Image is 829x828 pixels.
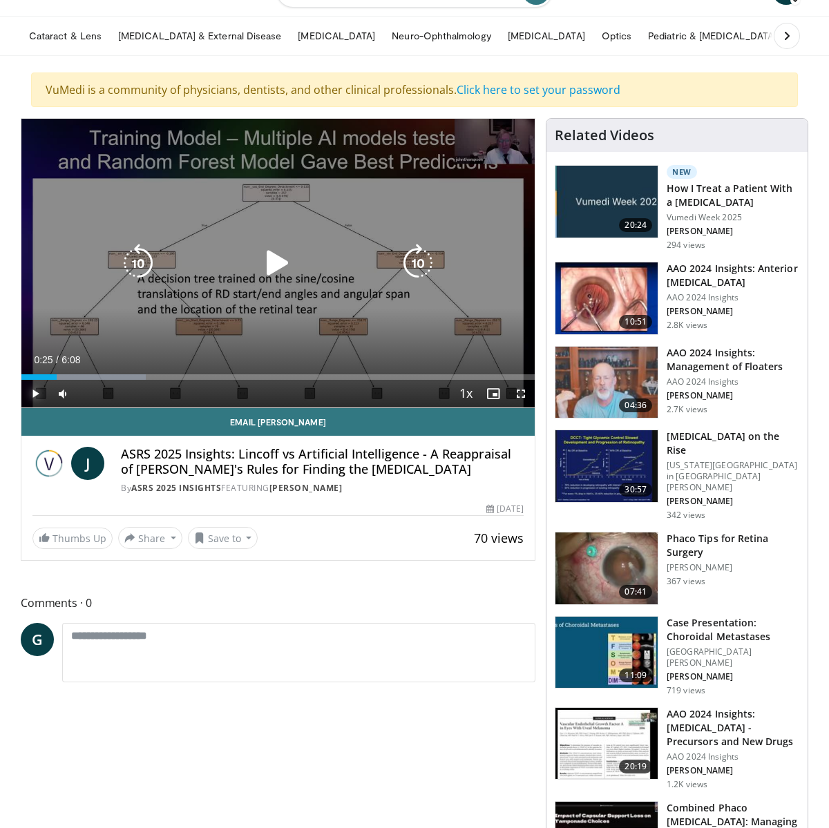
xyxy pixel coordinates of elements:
[667,404,707,415] p: 2.7K views
[555,262,658,334] img: fd942f01-32bb-45af-b226-b96b538a46e6.150x105_q85_crop-smart_upscale.jpg
[121,482,524,494] div: By FEATURING
[555,708,658,780] img: df587403-7b55-4f98-89e9-21b63a902c73.150x105_q85_crop-smart_upscale.jpg
[31,73,798,107] div: VuMedi is a community of physicians, dentists, and other clinical professionals.
[667,779,707,790] p: 1.2K views
[619,218,652,232] span: 20:24
[457,82,620,97] a: Click here to set your password
[667,496,799,507] p: [PERSON_NAME]
[555,532,799,605] a: 07:41 Phaco Tips for Retina Surgery [PERSON_NAME] 367 views
[188,527,258,549] button: Save to
[667,165,697,179] p: New
[118,527,182,549] button: Share
[667,707,799,749] h3: AAO 2024 Insights: [MEDICAL_DATA] - Precursors and New Drugs
[619,585,652,599] span: 07:41
[555,532,658,604] img: 2b0bc81e-4ab6-4ab1-8b29-1f6153f15110.150x105_q85_crop-smart_upscale.jpg
[667,182,799,209] h3: How I Treat a Patient With a [MEDICAL_DATA]
[555,165,799,251] a: 20:24 New How I Treat a Patient With a [MEDICAL_DATA] Vumedi Week 2025 [PERSON_NAME] 294 views
[619,398,652,412] span: 04:36
[667,212,799,223] p: Vumedi Week 2025
[555,430,799,521] a: 30:57 [MEDICAL_DATA] on the Rise [US_STATE][GEOGRAPHIC_DATA] in [GEOGRAPHIC_DATA][PERSON_NAME] [P...
[667,306,799,317] p: [PERSON_NAME]
[479,380,507,407] button: Enable picture-in-picture mode
[49,380,77,407] button: Mute
[32,528,113,549] a: Thumbs Up
[32,447,66,480] img: ASRS 2025 Insights
[667,532,799,559] h3: Phaco Tips for Retina Surgery
[667,460,799,493] p: [US_STATE][GEOGRAPHIC_DATA] in [GEOGRAPHIC_DATA][PERSON_NAME]
[34,354,53,365] span: 0:25
[667,430,799,457] h3: [MEDICAL_DATA] on the Rise
[71,447,104,480] a: J
[667,510,705,521] p: 342 views
[667,751,799,762] p: AAO 2024 Insights
[21,623,54,656] a: G
[619,315,652,329] span: 10:51
[21,408,535,436] a: Email [PERSON_NAME]
[555,262,799,335] a: 10:51 AAO 2024 Insights: Anterior [MEDICAL_DATA] AAO 2024 Insights [PERSON_NAME] 2.8K views
[499,22,593,50] a: [MEDICAL_DATA]
[383,22,499,50] a: Neuro-Ophthalmology
[21,594,535,612] span: Comments 0
[131,482,221,494] a: ASRS 2025 Insights
[289,22,383,50] a: [MEDICAL_DATA]
[640,22,785,50] a: Pediatric & [MEDICAL_DATA]
[667,376,799,387] p: AAO 2024 Insights
[667,671,799,682] p: [PERSON_NAME]
[555,347,658,418] img: 8e655e61-78ac-4b3e-a4e7-f43113671c25.150x105_q85_crop-smart_upscale.jpg
[269,482,343,494] a: [PERSON_NAME]
[667,262,799,289] h3: AAO 2024 Insights: Anterior [MEDICAL_DATA]
[555,166,658,238] img: 02d29458-18ce-4e7f-be78-7423ab9bdffd.jpg.150x105_q85_crop-smart_upscale.jpg
[667,320,707,331] p: 2.8K views
[667,240,705,251] p: 294 views
[21,374,535,380] div: Progress Bar
[667,616,799,644] h3: Case Presentation: Choroidal Metastases
[555,616,799,696] a: 11:09 Case Presentation: Choroidal Metastases [GEOGRAPHIC_DATA][PERSON_NAME] [PERSON_NAME] 719 views
[667,646,799,668] p: [GEOGRAPHIC_DATA][PERSON_NAME]
[121,447,524,476] h4: ASRS 2025 Insights: Lincoff vs Artificial Intelligence - A Reappraisal of [PERSON_NAME]'s Rules f...
[667,685,705,696] p: 719 views
[452,380,479,407] button: Playback Rate
[21,119,535,408] video-js: Video Player
[56,354,59,365] span: /
[667,346,799,374] h3: AAO 2024 Insights: Management of Floaters
[555,127,654,144] h4: Related Videos
[619,760,652,773] span: 20:19
[474,530,524,546] span: 70 views
[110,22,289,50] a: [MEDICAL_DATA] & External Disease
[486,503,524,515] div: [DATE]
[555,617,658,689] img: 9cedd946-ce28-4f52-ae10-6f6d7f6f31c7.150x105_q85_crop-smart_upscale.jpg
[667,576,705,587] p: 367 views
[21,380,49,407] button: Play
[593,22,640,50] a: Optics
[619,483,652,497] span: 30:57
[667,292,799,303] p: AAO 2024 Insights
[507,380,535,407] button: Fullscreen
[667,562,799,573] p: [PERSON_NAME]
[61,354,80,365] span: 6:08
[555,430,658,502] img: 4ce8c11a-29c2-4c44-a801-4e6d49003971.150x105_q85_crop-smart_upscale.jpg
[619,668,652,682] span: 11:09
[555,707,799,790] a: 20:19 AAO 2024 Insights: [MEDICAL_DATA] - Precursors and New Drugs AAO 2024 Insights [PERSON_NAME...
[667,765,799,776] p: [PERSON_NAME]
[667,226,799,237] p: [PERSON_NAME]
[21,22,110,50] a: Cataract & Lens
[667,390,799,401] p: [PERSON_NAME]
[555,346,799,419] a: 04:36 AAO 2024 Insights: Management of Floaters AAO 2024 Insights [PERSON_NAME] 2.7K views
